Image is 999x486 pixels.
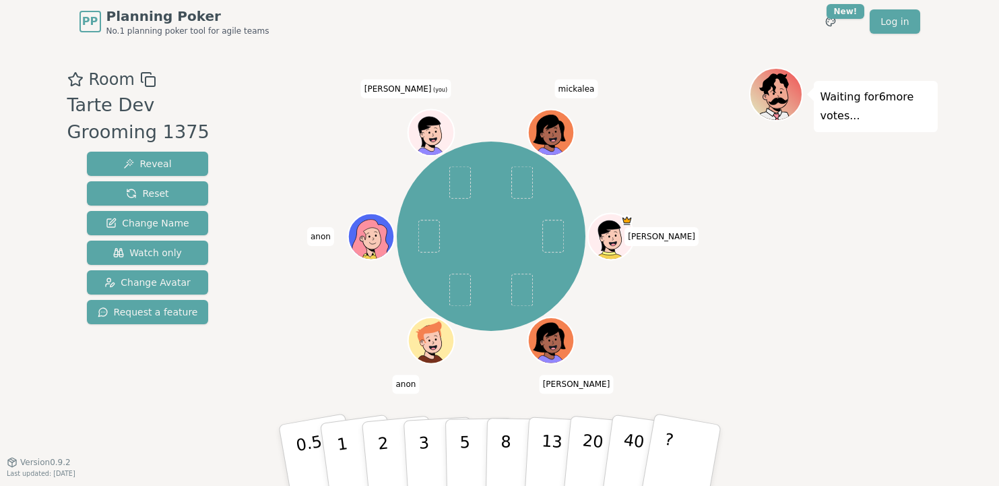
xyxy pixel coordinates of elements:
a: Log in [870,9,920,34]
span: Click to change your name [540,375,614,394]
button: New! [818,9,843,34]
button: Change Name [87,211,209,235]
span: Swapna is the host [621,215,633,226]
span: Last updated: [DATE] [7,470,75,477]
span: No.1 planning poker tool for agile teams [106,26,269,36]
span: (you) [432,87,448,93]
button: Add as favourite [67,67,84,92]
span: Click to change your name [624,227,699,246]
button: Watch only [87,241,209,265]
span: Reset [126,187,168,200]
div: Tarte Dev Grooming 1375 [67,92,234,147]
span: Request a feature [98,305,198,319]
span: Change Name [106,216,189,230]
a: PPPlanning PokerNo.1 planning poker tool for agile teams [79,7,269,36]
span: Change Avatar [104,276,191,289]
button: Change Avatar [87,270,209,295]
button: Version0.9.2 [7,457,71,468]
span: Click to change your name [555,80,598,98]
span: Click to change your name [392,375,419,394]
span: Click to change your name [307,227,334,246]
p: Waiting for 6 more votes... [820,88,931,125]
button: Reset [87,181,209,206]
span: Planning Poker [106,7,269,26]
span: Room [89,67,135,92]
span: PP [82,13,98,30]
div: New! [827,4,865,19]
button: Click to change your avatar [410,111,453,154]
span: Click to change your name [361,80,451,98]
span: Reveal [123,157,171,171]
span: Version 0.9.2 [20,457,71,468]
button: Request a feature [87,300,209,324]
span: Watch only [113,246,182,260]
button: Reveal [87,152,209,176]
